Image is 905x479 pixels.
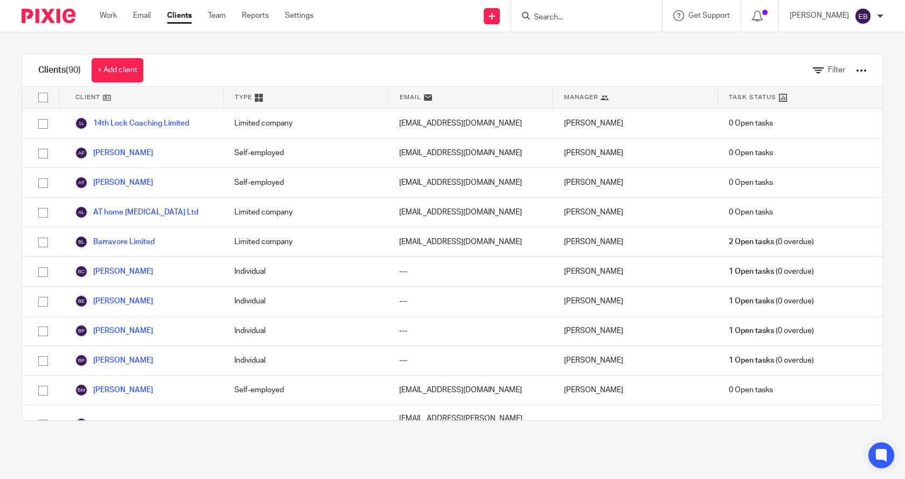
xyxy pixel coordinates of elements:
span: Email [400,93,421,102]
div: [PERSON_NAME] [553,257,718,286]
div: Limited company [224,198,388,227]
a: 14th Lock Coaching Limited [75,117,189,130]
div: Limited company [224,109,388,138]
a: Work [100,10,117,21]
div: Individual [224,257,388,286]
div: [PERSON_NAME] [553,198,718,227]
a: [PERSON_NAME] [75,295,153,308]
span: Client [75,93,100,102]
div: [EMAIL_ADDRESS][DOMAIN_NAME] [388,109,553,138]
span: 0 Open tasks [729,207,773,218]
div: Self-employed [224,138,388,168]
img: svg%3E [75,117,88,130]
div: [PERSON_NAME] [553,227,718,256]
img: svg%3E [75,235,88,248]
div: [EMAIL_ADDRESS][DOMAIN_NAME] [388,227,553,256]
div: [EMAIL_ADDRESS][PERSON_NAME][DOMAIN_NAME] [388,405,553,443]
img: svg%3E [75,354,88,367]
div: Self-employed [224,376,388,405]
a: Reports [242,10,269,21]
div: Self-employed [224,168,388,197]
span: 1 Open tasks [729,325,774,336]
span: (0 overdue) [729,355,814,366]
a: + Add client [92,58,143,82]
span: (0 overdue) [729,419,814,429]
a: Settings [285,10,314,21]
div: --- [388,316,553,345]
div: [PERSON_NAME] [553,138,718,168]
img: svg%3E [75,295,88,308]
a: [PERSON_NAME] [75,354,153,367]
span: (90) [66,66,81,74]
a: Team [208,10,226,21]
a: Barravore Limited [75,235,155,248]
a: [PERSON_NAME] [75,418,153,431]
div: Individual [224,316,388,345]
a: [PERSON_NAME] [75,176,153,189]
div: Individual [224,346,388,375]
div: [EMAIL_ADDRESS][DOMAIN_NAME] [388,198,553,227]
div: [PERSON_NAME] [553,109,718,138]
span: 1 Open tasks [729,296,774,307]
img: svg%3E [75,384,88,397]
div: [EMAIL_ADDRESS][DOMAIN_NAME] [388,138,553,168]
span: 1 Open tasks [729,419,774,429]
div: [PERSON_NAME] [553,168,718,197]
h1: Clients [38,65,81,76]
a: [PERSON_NAME] [75,384,153,397]
span: (0 overdue) [729,266,814,277]
div: --- [388,257,553,286]
div: [PERSON_NAME] [553,405,718,443]
a: Email [133,10,151,21]
span: (0 overdue) [729,296,814,307]
div: [PERSON_NAME] [553,287,718,316]
img: svg%3E [75,176,88,189]
div: [PERSON_NAME] [553,376,718,405]
a: [PERSON_NAME] [75,324,153,337]
img: svg%3E [854,8,872,25]
span: Filter [828,66,845,74]
a: Clients [167,10,192,21]
div: --- [388,287,553,316]
span: 1 Open tasks [729,355,774,366]
span: (0 overdue) [729,237,814,247]
a: [PERSON_NAME] [75,147,153,159]
div: Individual [224,287,388,316]
div: [PERSON_NAME] [553,346,718,375]
div: [EMAIL_ADDRESS][DOMAIN_NAME] [388,376,553,405]
img: svg%3E [75,147,88,159]
img: svg%3E [75,418,88,431]
a: AT home [MEDICAL_DATA] Ltd [75,206,198,219]
span: 0 Open tasks [729,385,773,395]
img: svg%3E [75,206,88,219]
div: --- [388,346,553,375]
div: [PERSON_NAME] [553,316,718,345]
div: Individual [224,405,388,443]
img: svg%3E [75,265,88,278]
span: 2 Open tasks [729,237,774,247]
img: Pixie [22,9,75,23]
input: Select all [33,87,53,108]
img: svg%3E [75,324,88,337]
input: Search [533,13,630,23]
span: 0 Open tasks [729,148,773,158]
span: Manager [564,93,598,102]
a: [PERSON_NAME] [75,265,153,278]
span: 1 Open tasks [729,266,774,277]
span: Type [235,93,252,102]
div: Limited company [224,227,388,256]
span: Get Support [688,12,730,19]
span: Task Status [729,93,776,102]
span: (0 overdue) [729,325,814,336]
div: [EMAIL_ADDRESS][DOMAIN_NAME] [388,168,553,197]
span: 0 Open tasks [729,177,773,188]
span: 0 Open tasks [729,118,773,129]
p: [PERSON_NAME] [790,10,849,21]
